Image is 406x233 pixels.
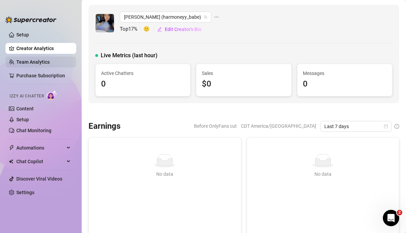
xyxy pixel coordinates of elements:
[397,210,402,215] span: 2
[16,176,62,182] a: Discover Viral Videos
[194,121,237,131] span: Before OnlyFans cut
[16,59,50,65] a: Team Analytics
[241,121,316,131] span: CDT America/[GEOGRAPHIC_DATA]
[5,16,56,23] img: logo-BBDzfeDw.svg
[16,32,29,37] a: Setup
[143,25,157,33] span: 🙂
[157,27,162,32] span: edit
[16,117,29,122] a: Setup
[383,210,399,226] iframe: Intercom live chat
[16,70,71,81] a: Purchase Subscription
[96,14,114,32] img: Rosadora
[214,12,219,22] span: ellipsis
[16,156,65,167] span: Chat Copilot
[16,106,34,111] a: Content
[157,24,202,35] button: Edit Creator's Bio
[16,190,34,195] a: Settings
[9,159,13,164] img: Chat Copilot
[10,93,44,99] span: Izzy AI Chatter
[303,69,387,77] span: Messages
[324,121,388,131] span: Last 7 days
[303,78,387,91] div: 0
[101,51,158,60] span: Live Metrics (last hour)
[16,142,65,153] span: Automations
[47,90,57,100] img: AI Chatter
[120,25,143,33] span: Top 17 %
[101,69,185,77] span: Active Chatters
[101,78,185,91] div: 0
[255,170,391,178] div: No data
[202,69,286,77] span: Sales
[202,78,286,91] div: $0
[16,128,51,133] a: Chat Monitoring
[384,124,388,128] span: calendar
[124,12,207,22] span: Rosadora (harmoneyy_babe)
[97,170,233,178] div: No data
[165,27,201,32] span: Edit Creator's Bio
[88,121,120,132] h3: Earnings
[16,43,71,54] a: Creator Analytics
[9,145,14,151] span: thunderbolt
[394,124,399,129] span: info-circle
[204,15,208,19] span: team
